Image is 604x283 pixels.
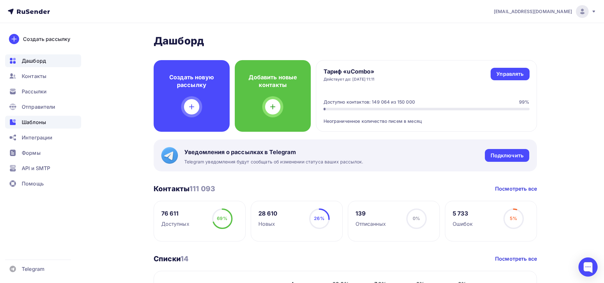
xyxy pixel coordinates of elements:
[495,255,537,263] a: Посмотреть все
[356,210,386,217] div: 139
[324,99,415,105] div: Доступно контактов: 149 064 из 150 000
[154,184,215,193] h3: Контакты
[22,72,46,80] span: Контакты
[258,220,278,228] div: Новых
[154,35,537,47] h2: Дашборд
[184,159,363,165] span: Telegram уведомления будут сообщать об изменении статуса ваших рассылок.
[5,70,81,83] a: Контакты
[217,216,227,221] span: 69%
[519,99,529,105] div: 99%
[324,110,530,124] div: Неограниченное количество писем в месяц
[22,149,41,157] span: Формы
[5,146,81,159] a: Формы
[495,185,537,193] a: Посмотреть все
[453,210,473,217] div: 5 733
[164,74,219,89] h4: Создать новую рассылку
[245,74,301,89] h4: Добавить новые контакты
[154,254,188,263] h3: Списки
[5,85,81,98] a: Рассылки
[510,216,517,221] span: 5%
[413,216,420,221] span: 0%
[258,210,278,217] div: 28 610
[161,210,189,217] div: 76 611
[22,134,52,141] span: Интеграции
[496,70,524,78] div: Управлять
[180,255,188,263] span: 14
[189,185,215,193] span: 111 093
[161,220,189,228] div: Доступных
[324,77,375,82] div: Действует до: [DATE] 11:11
[5,116,81,129] a: Шаблоны
[23,35,70,43] div: Создать рассылку
[494,8,572,15] span: [EMAIL_ADDRESS][DOMAIN_NAME]
[5,100,81,113] a: Отправители
[22,265,44,273] span: Telegram
[356,220,386,228] div: Отписанных
[22,180,44,187] span: Помощь
[22,164,50,172] span: API и SMTP
[22,118,46,126] span: Шаблоны
[22,57,46,65] span: Дашборд
[5,54,81,67] a: Дашборд
[324,68,375,75] h4: Тариф «uCombo»
[491,152,524,159] div: Подключить
[453,220,473,228] div: Ошибок
[22,103,56,111] span: Отправители
[184,148,363,156] span: Уведомления о рассылках в Telegram
[22,88,47,95] span: Рассылки
[314,216,324,221] span: 26%
[494,5,596,18] a: [EMAIL_ADDRESS][DOMAIN_NAME]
